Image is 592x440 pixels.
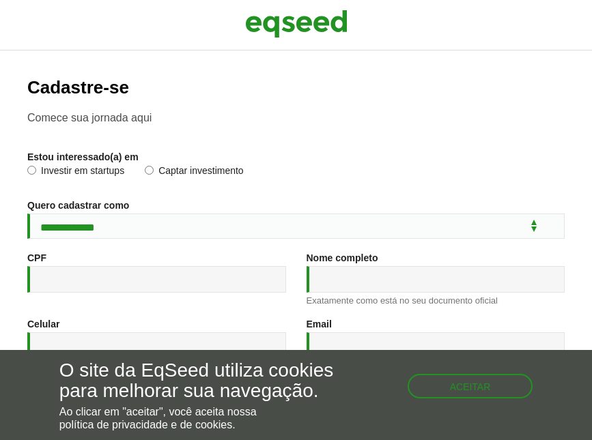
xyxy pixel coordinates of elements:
label: Investir em startups [27,166,124,179]
input: Captar investimento [145,166,154,175]
h2: Cadastre-se [27,78,565,98]
label: Estou interessado(a) em [27,152,139,162]
a: política de privacidade e de cookies [59,420,233,430]
h5: O site da EqSeed utiliza cookies para melhorar sua navegação. [59,360,343,402]
p: Ao clicar em "aceitar", você aceita nossa . [59,405,343,431]
p: Comece sua jornada aqui [27,111,565,124]
input: Investir em startups [27,166,36,175]
img: EqSeed Logo [245,7,348,41]
label: Quero cadastrar como [27,201,129,210]
label: Captar investimento [145,166,244,179]
label: CPF [27,253,46,263]
label: Nome completo [307,253,378,263]
label: Email [307,319,332,329]
label: Celular [27,319,59,329]
button: Aceitar [408,374,533,398]
div: Exatamente como está no seu documento oficial [307,296,565,305]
